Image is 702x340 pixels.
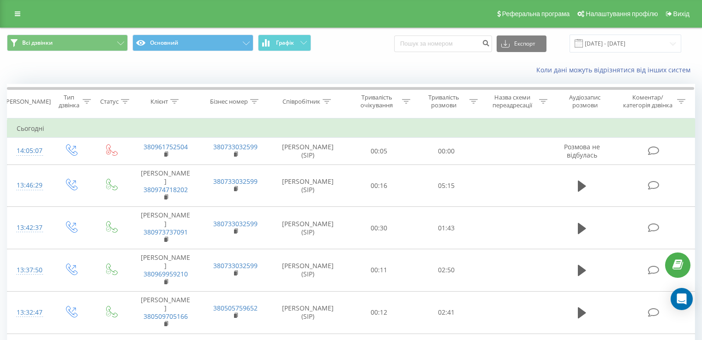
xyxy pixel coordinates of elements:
button: Графік [258,35,311,51]
div: Бізнес номер [210,98,248,106]
div: Назва схеми переадресації [488,94,537,109]
td: 00:11 [346,249,413,292]
td: 02:50 [413,249,480,292]
td: 00:05 [346,138,413,164]
span: Всі дзвінки [22,39,53,47]
div: 13:42:37 [17,219,41,237]
a: 380733032599 [213,261,258,270]
button: Експорт [497,35,546,52]
div: 14:05:07 [17,142,41,160]
div: Статус [100,98,119,106]
div: Співробітник [282,98,320,106]
div: 13:46:29 [17,176,41,194]
td: [PERSON_NAME] [131,291,200,334]
div: Коментар/категорія дзвінка [621,94,675,109]
td: [PERSON_NAME] (SIP) [270,164,346,207]
td: [PERSON_NAME] [131,207,200,249]
span: Графік [276,40,294,46]
td: 05:15 [413,164,480,207]
a: 380733032599 [213,219,258,228]
span: Розмова не відбулась [564,142,600,159]
td: [PERSON_NAME] [131,249,200,292]
div: Клієнт [150,98,168,106]
button: Основний [132,35,253,51]
td: [PERSON_NAME] (SIP) [270,291,346,334]
div: Open Intercom Messenger [671,288,693,310]
a: 380505759652 [213,304,258,312]
button: Всі дзвінки [7,35,128,51]
div: [PERSON_NAME] [4,98,51,106]
a: 380733032599 [213,142,258,151]
a: 380961752504 [144,142,188,151]
a: 380509705166 [144,312,188,321]
a: 380973737091 [144,228,188,236]
a: 380974718202 [144,185,188,194]
div: Тривалість розмови [421,94,467,109]
td: 00:30 [346,207,413,249]
input: Пошук за номером [394,35,492,52]
td: 01:43 [413,207,480,249]
td: 00:00 [413,138,480,164]
a: 380969959210 [144,270,188,278]
span: Вихід [673,10,690,18]
td: 00:16 [346,164,413,207]
td: [PERSON_NAME] (SIP) [270,138,346,164]
td: [PERSON_NAME] [131,164,200,207]
td: Сьогодні [7,119,695,138]
td: [PERSON_NAME] (SIP) [270,249,346,292]
div: Тривалість очікування [354,94,400,109]
span: Налаштування профілю [586,10,658,18]
a: 380733032599 [213,177,258,186]
span: Реферальна програма [502,10,570,18]
div: 13:37:50 [17,261,41,279]
td: 02:41 [413,291,480,334]
div: Тип дзвінка [58,94,80,109]
div: 13:32:47 [17,304,41,322]
td: [PERSON_NAME] (SIP) [270,207,346,249]
td: 00:12 [346,291,413,334]
a: Коли дані можуть відрізнятися вiд інших систем [536,65,695,74]
div: Аудіозапис розмови [558,94,612,109]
